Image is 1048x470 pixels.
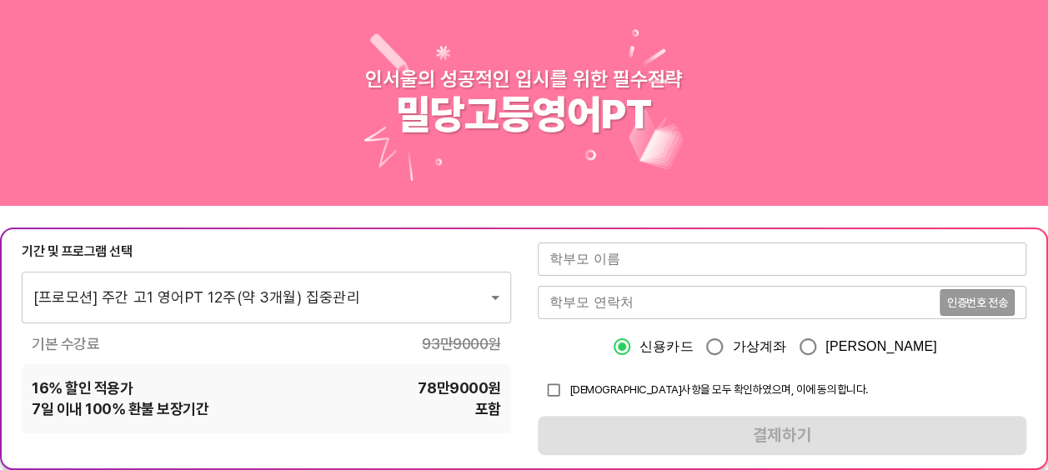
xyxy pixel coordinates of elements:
span: 7 일 이내 100% 환불 보장기간 [32,398,208,419]
span: [PERSON_NAME] [825,337,937,357]
span: 포함 [474,398,500,419]
input: 학부모 이름을 입력해주세요 [538,242,1027,276]
div: 인서울의 성공적인 입시를 위한 필수전략 [365,67,683,91]
span: 가상계좌 [732,337,786,357]
div: 기간 및 프로그램 선택 [22,242,511,261]
span: 93만9000 원 [422,333,500,354]
span: [DEMOGRAPHIC_DATA]사항을 모두 확인하였으며, 이에 동의합니다. [569,382,868,396]
span: 신용카드 [639,337,694,357]
span: 기본 수강료 [32,333,99,354]
input: 학부모 연락처를 입력해주세요 [538,286,940,319]
div: 밀당고등영어PT [396,91,652,139]
div: [프로모션] 주간 고1 영어PT 12주(약 3개월) 집중관리 [22,271,511,322]
span: 16 % 할인 적용가 [32,377,133,398]
span: 78만9000 원 [418,377,500,398]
